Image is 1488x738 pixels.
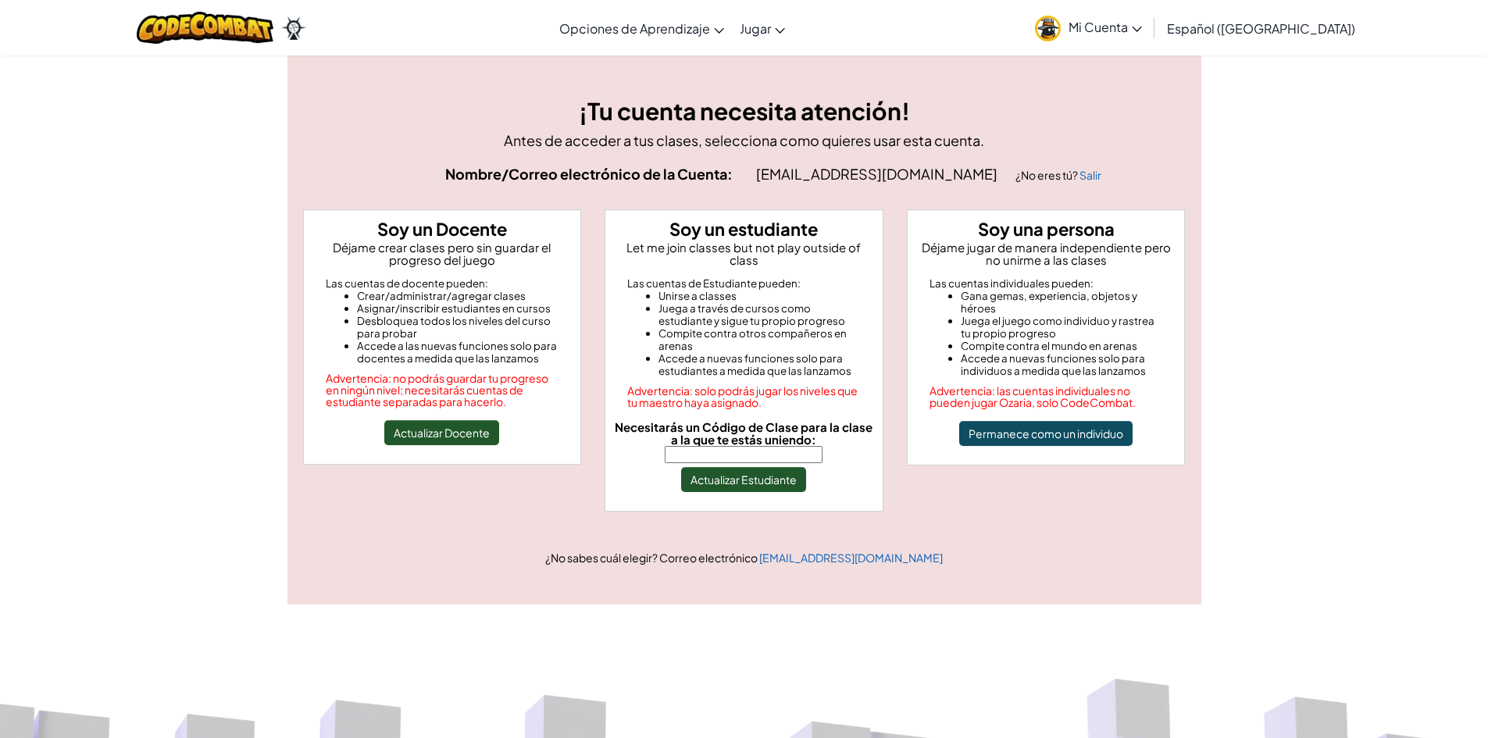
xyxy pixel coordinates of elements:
[732,7,793,49] a: Jugar
[303,129,1186,152] p: Antes de acceder a tus clases, selecciona como quieres usar esta cuenta.
[612,241,876,266] p: Let me join classes but not play outside of class
[961,315,1163,340] li: Juega el juego como individuo y rastrea tu propio progreso
[740,20,771,37] span: Jugar
[310,241,575,266] p: Déjame crear clases pero sin guardar el progreso del juego
[681,467,806,492] button: Actualizar Estudiante
[959,421,1133,446] button: Permanece como un individuo
[961,290,1163,315] li: Gana gemas, experiencia, objetos y héroes
[551,7,732,49] a: Opciones de Aprendizaje
[1079,168,1101,182] a: Salir
[137,12,273,44] img: CodeCombat logo
[627,385,861,408] div: Advertencia: solo podrás jugar los niveles que tu maestro haya asignado.
[1027,3,1150,52] a: Mi Cuenta
[357,315,559,340] li: Desbloquea todos los niveles del curso para probar
[759,551,943,565] a: [EMAIL_ADDRESS][DOMAIN_NAME]
[326,277,559,290] div: Las cuentas de docente pueden:
[357,302,559,315] li: Asignar/inscribir estudiantes en cursos
[1159,7,1363,49] a: Español ([GEOGRAPHIC_DATA])
[961,352,1163,377] li: Accede a nuevas funciones solo para individuos a medida que las lanzamos
[303,94,1186,129] h3: ¡Tu cuenta necesita atención!
[658,352,861,377] li: Accede a nuevas funciones solo para estudiantes a medida que las lanzamos
[756,165,1000,183] span: [EMAIL_ADDRESS][DOMAIN_NAME]
[281,16,306,40] img: Ozaria
[930,385,1163,408] div: Advertencia: las cuentas individuales no pueden jugar Ozaria, solo CodeCombat.
[357,340,559,365] li: Accede a las nuevas funciones solo para docentes a medida que las lanzamos
[559,20,710,37] span: Opciones de Aprendizaje
[445,165,733,183] strong: Nombre/Correo electrónico de la Cuenta:
[961,340,1163,352] li: Compite contra el mundo en arenas
[384,420,499,445] button: Actualizar Docente
[658,290,861,302] li: Unirse a classes
[357,290,559,302] li: Crear/administrar/agregar clases
[377,218,507,240] strong: Soy un Docente
[665,446,823,463] input: Necesitarás un Código de Clase para la clase a la que te estás uniendo:
[914,241,1179,266] p: Déjame jugar de manera independiente pero no unirme a las clases
[930,277,1163,290] div: Las cuentas individuales pueden:
[1167,20,1355,37] span: Español ([GEOGRAPHIC_DATA])
[326,373,559,408] div: Advertencia: no podrás guardar tu progreso en ningún nivel; necesitarás cuentas de estudiante sep...
[627,277,861,290] div: Las cuentas de Estudiante pueden:
[1035,16,1061,41] img: avatar
[658,327,861,352] li: Compite contra otros compañeros en arenas
[658,302,861,327] li: Juega a través de cursos como estudiante y sigue tu propio progreso
[615,419,872,447] span: Necesitarás un Código de Clase para la clase a la que te estás uniendo:
[545,551,759,565] span: ¿No sabes cuál elegir? Correo electrónico
[1069,19,1142,35] span: Mi Cuenta
[669,218,818,240] strong: Soy un estudiante
[1015,168,1079,182] span: ¿No eres tú?
[978,218,1115,240] strong: Soy una persona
